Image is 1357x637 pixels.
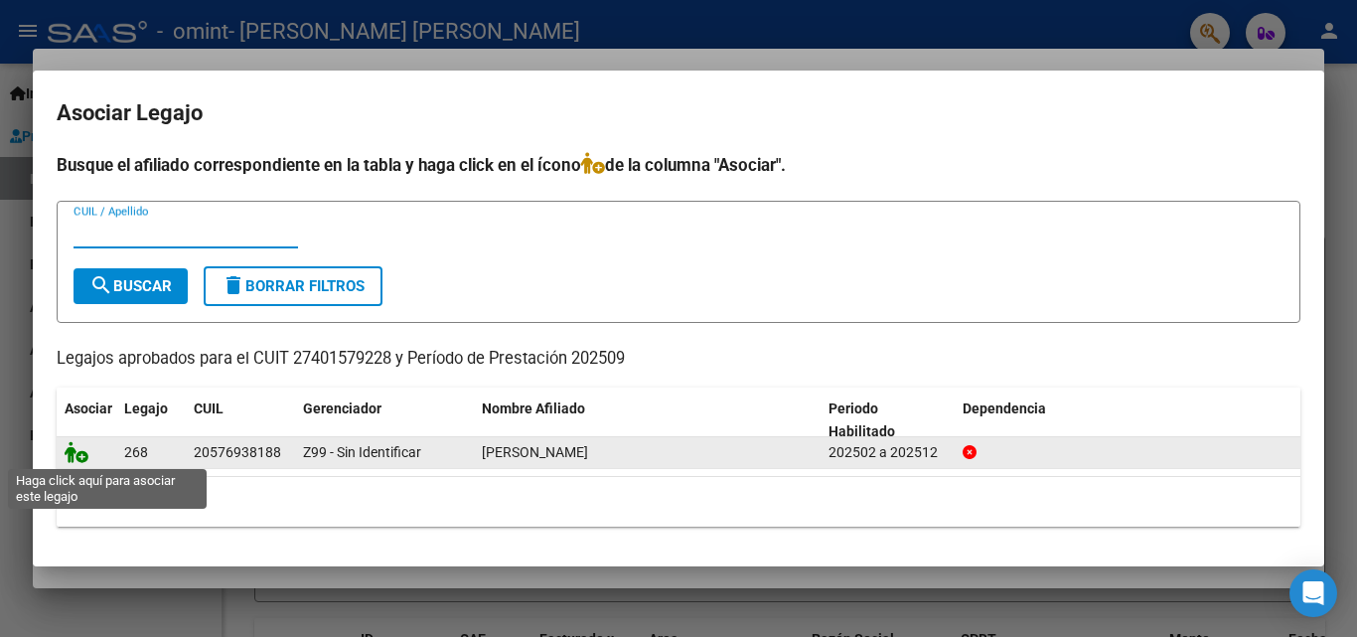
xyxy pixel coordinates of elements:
[57,388,116,453] datatable-header-cell: Asociar
[303,400,381,416] span: Gerenciador
[303,444,421,460] span: Z99 - Sin Identificar
[74,268,188,304] button: Buscar
[57,94,1300,132] h2: Asociar Legajo
[124,400,168,416] span: Legajo
[295,388,474,453] datatable-header-cell: Gerenciador
[57,347,1300,372] p: Legajos aprobados para el CUIT 27401579228 y Período de Prestación 202509
[829,400,895,439] span: Periodo Habilitado
[482,400,585,416] span: Nombre Afiliado
[194,400,224,416] span: CUIL
[821,388,955,453] datatable-header-cell: Periodo Habilitado
[65,400,112,416] span: Asociar
[204,266,382,306] button: Borrar Filtros
[482,444,588,460] span: DOMENE PECCIA BAUTISTA
[186,388,295,453] datatable-header-cell: CUIL
[194,441,281,464] div: 20576938188
[57,152,1300,178] h4: Busque el afiliado correspondiente en la tabla y haga click en el ícono de la columna "Asociar".
[222,277,365,295] span: Borrar Filtros
[116,388,186,453] datatable-header-cell: Legajo
[89,273,113,297] mat-icon: search
[222,273,245,297] mat-icon: delete
[1289,569,1337,617] div: Open Intercom Messenger
[57,477,1300,527] div: 1 registros
[124,444,148,460] span: 268
[963,400,1046,416] span: Dependencia
[955,388,1301,453] datatable-header-cell: Dependencia
[89,277,172,295] span: Buscar
[829,441,947,464] div: 202502 a 202512
[474,388,821,453] datatable-header-cell: Nombre Afiliado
